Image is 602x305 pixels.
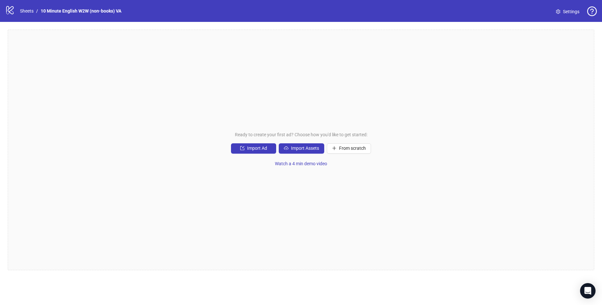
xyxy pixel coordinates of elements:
[332,146,336,150] span: plus
[551,6,585,17] a: Settings
[270,159,332,169] button: Watch a 4 min demo video
[235,131,367,138] span: Ready to create your first ad? Choose how you'd like to get started:
[275,161,327,166] span: Watch a 4 min demo video
[291,146,319,151] span: Import Assets
[284,146,288,150] span: cloud-upload
[36,7,38,14] li: /
[231,143,276,154] button: Import Ad
[19,7,35,14] a: Sheets
[580,283,596,299] div: Open Intercom Messenger
[240,146,245,150] span: import
[563,8,579,15] span: Settings
[279,143,324,154] button: Import Assets
[556,9,560,14] span: setting
[247,146,267,151] span: Import Ad
[587,6,597,16] span: question-circle
[39,7,123,14] a: 10 Minute English W2W (non-books) VA
[339,146,366,151] span: From scratch
[327,143,371,154] button: From scratch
